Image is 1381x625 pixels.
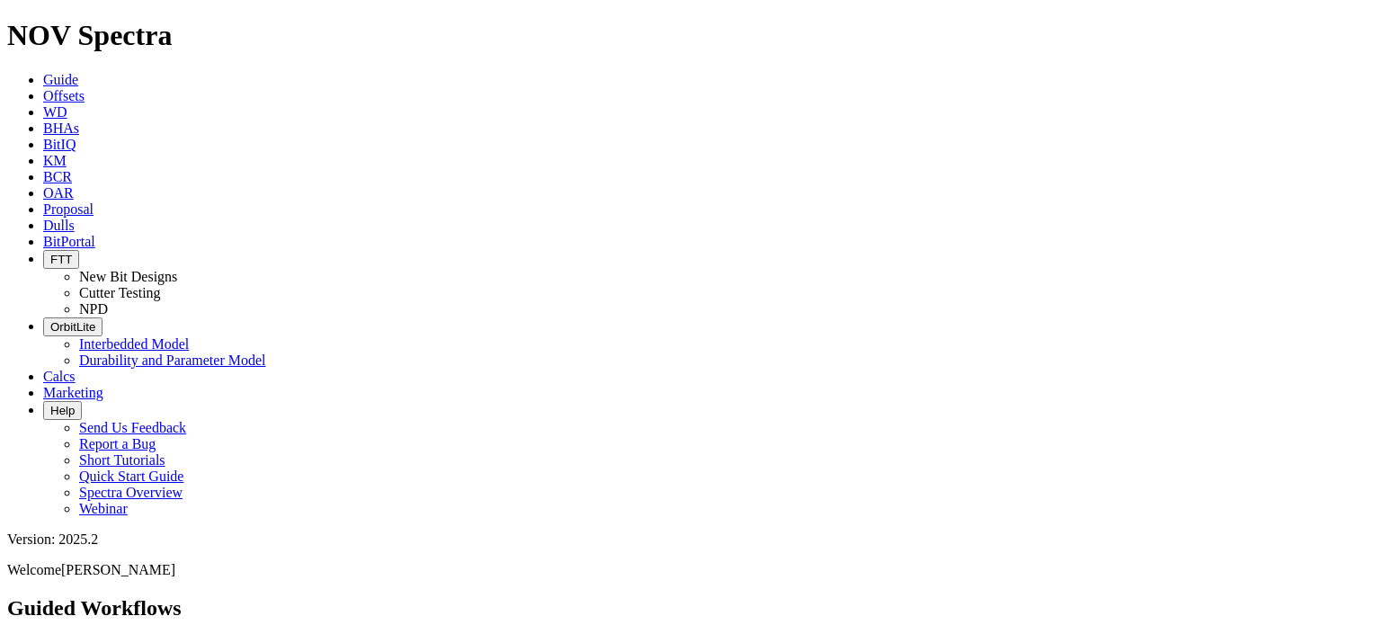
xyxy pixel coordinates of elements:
[43,104,67,120] a: WD
[43,369,76,384] a: Calcs
[43,137,76,152] a: BitIQ
[43,169,72,184] a: BCR
[50,253,72,266] span: FTT
[43,218,75,233] a: Dulls
[43,201,94,217] a: Proposal
[43,185,74,201] a: OAR
[7,562,1374,578] p: Welcome
[43,153,67,168] a: KM
[50,404,75,417] span: Help
[61,562,175,577] span: [PERSON_NAME]
[79,269,177,284] a: New Bit Designs
[43,234,95,249] a: BitPortal
[43,385,103,400] a: Marketing
[79,420,186,435] a: Send Us Feedback
[7,596,1374,621] h2: Guided Workflows
[50,320,95,334] span: OrbitLite
[79,469,183,484] a: Quick Start Guide
[79,485,183,500] a: Spectra Overview
[43,72,78,87] a: Guide
[7,19,1374,52] h1: NOV Spectra
[79,452,165,468] a: Short Tutorials
[79,436,156,451] a: Report a Bug
[7,531,1374,548] div: Version: 2025.2
[79,353,266,368] a: Durability and Parameter Model
[79,301,108,317] a: NPD
[43,401,82,420] button: Help
[79,285,161,300] a: Cutter Testing
[43,317,102,336] button: OrbitLite
[43,88,85,103] a: Offsets
[43,121,79,136] a: BHAs
[43,250,79,269] button: FTT
[79,336,189,352] a: Interbedded Model
[79,501,128,516] a: Webinar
